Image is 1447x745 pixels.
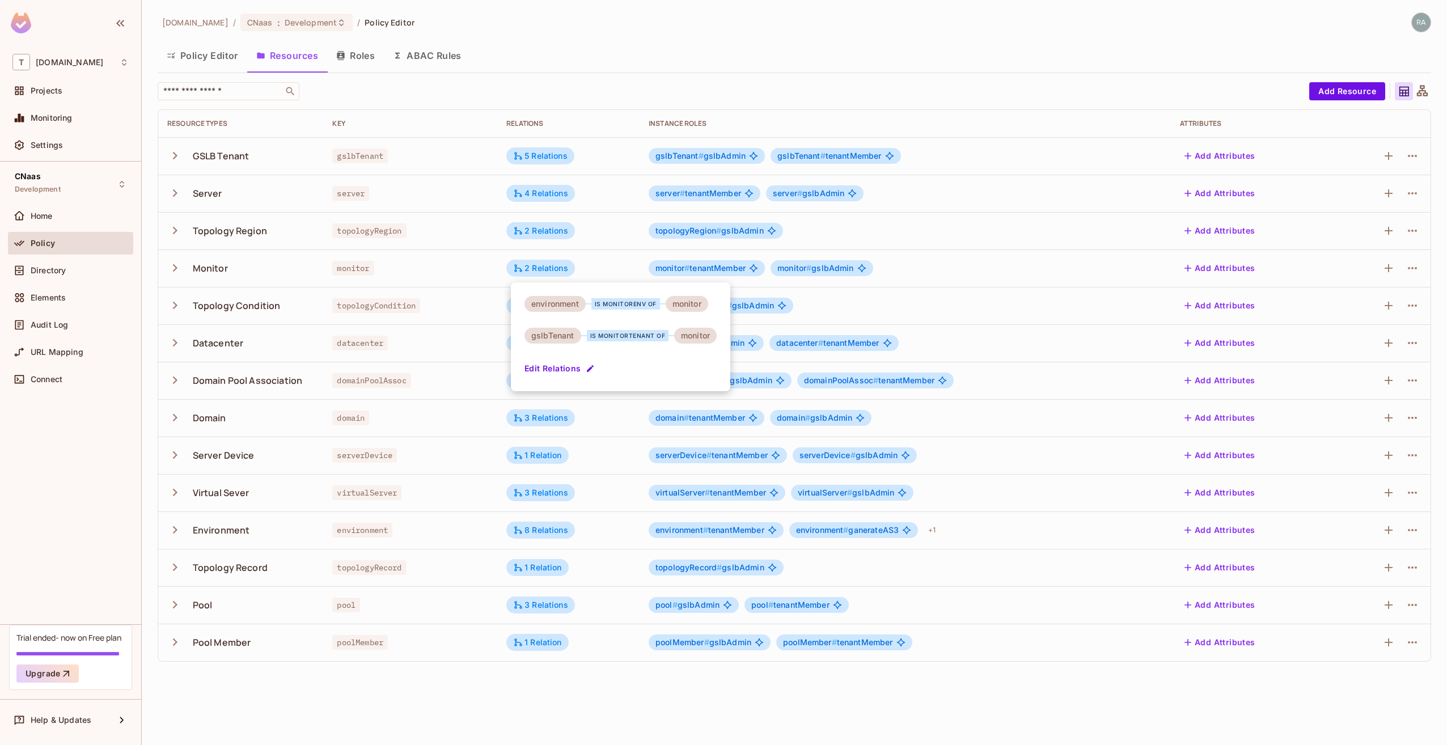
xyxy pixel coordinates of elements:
div: is monitorTenant of [587,330,669,341]
div: monitor [666,296,708,312]
div: environment [524,296,586,312]
div: is monitorEnv of [591,298,660,310]
div: monitor [674,328,717,344]
button: Edit Relations [524,359,597,378]
div: gslbTenant [524,328,581,344]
